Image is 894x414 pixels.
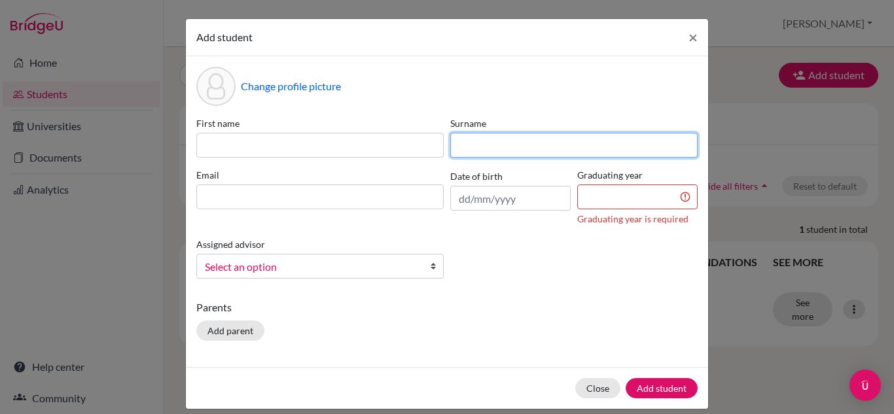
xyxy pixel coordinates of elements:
label: Assigned advisor [196,237,265,251]
label: Email [196,168,444,182]
span: × [688,27,698,46]
span: Select an option [205,258,418,275]
button: Close [678,19,708,56]
button: Add student [626,378,698,398]
div: Profile picture [196,67,236,106]
label: Surname [450,116,698,130]
label: Graduating year [577,168,698,182]
span: Add student [196,31,253,43]
button: Close [575,378,620,398]
input: dd/mm/yyyy [450,186,571,211]
div: Graduating year is required [577,212,698,226]
div: Open Intercom Messenger [849,370,881,401]
label: First name [196,116,444,130]
button: Add parent [196,320,264,341]
label: Date of birth [450,169,503,183]
p: Parents [196,300,698,315]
